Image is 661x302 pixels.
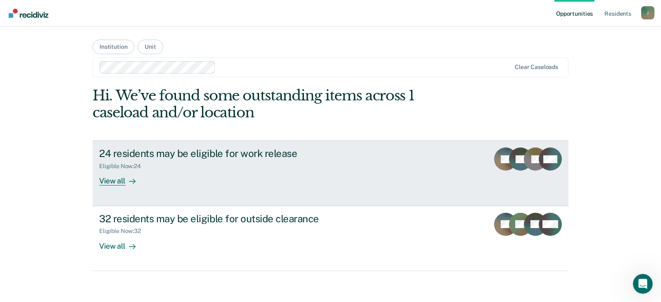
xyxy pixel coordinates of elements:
button: Profile dropdown button [641,6,654,19]
iframe: Intercom live chat [633,274,653,294]
div: Eligible Now : 32 [99,228,147,235]
div: Eligible Now : 24 [99,163,147,170]
button: Institution [93,40,134,54]
button: Unit [138,40,163,54]
div: View all [99,235,145,251]
img: Recidiviz [9,9,48,18]
div: J [641,6,654,19]
div: Clear caseloads [515,64,558,71]
a: 32 residents may be eligible for outside clearanceEligible Now:32View all [93,206,568,271]
div: 32 residents may be eligible for outside clearance [99,213,389,225]
a: 24 residents may be eligible for work releaseEligible Now:24View all [93,140,568,206]
div: View all [99,170,145,186]
div: 24 residents may be eligible for work release [99,147,389,159]
div: Hi. We’ve found some outstanding items across 1 caseload and/or location [93,87,473,121]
